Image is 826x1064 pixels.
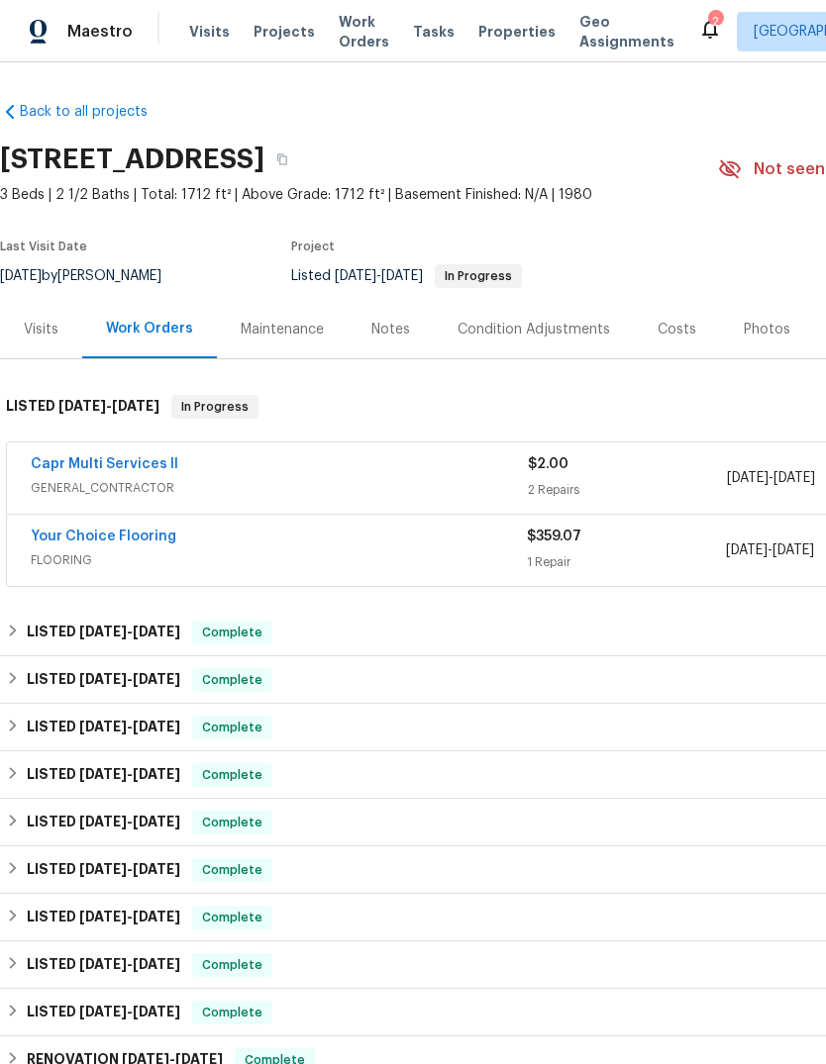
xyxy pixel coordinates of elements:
[774,471,815,485] span: [DATE]
[27,953,180,977] h6: LISTED
[67,22,133,42] span: Maestro
[133,1005,180,1018] span: [DATE]
[79,720,180,733] span: -
[27,716,180,739] h6: LISTED
[437,270,520,282] span: In Progress
[133,957,180,971] span: [DATE]
[58,399,159,413] span: -
[241,320,324,339] div: Maintenance
[24,320,58,339] div: Visits
[79,862,127,876] span: [DATE]
[339,12,389,51] span: Work Orders
[413,25,455,39] span: Tasks
[133,910,180,923] span: [DATE]
[291,269,522,283] span: Listed
[133,625,180,638] span: [DATE]
[27,858,180,882] h6: LISTED
[31,530,176,543] a: Your Choice Flooring
[31,550,527,570] span: FLOORING
[79,672,127,686] span: [DATE]
[27,621,180,644] h6: LISTED
[727,468,815,488] span: -
[133,720,180,733] span: [DATE]
[726,543,768,557] span: [DATE]
[27,763,180,787] h6: LISTED
[194,623,270,642] span: Complete
[194,813,270,832] span: Complete
[478,22,556,42] span: Properties
[194,670,270,690] span: Complete
[264,142,300,177] button: Copy Address
[79,1005,180,1018] span: -
[79,815,180,828] span: -
[6,395,159,419] h6: LISTED
[173,397,257,417] span: In Progress
[708,12,722,32] div: 2
[79,625,180,638] span: -
[79,720,127,733] span: [DATE]
[194,1003,270,1022] span: Complete
[79,862,180,876] span: -
[27,811,180,834] h6: LISTED
[79,625,127,638] span: [DATE]
[194,955,270,975] span: Complete
[194,908,270,927] span: Complete
[27,1001,180,1024] h6: LISTED
[133,862,180,876] span: [DATE]
[79,1005,127,1018] span: [DATE]
[58,399,106,413] span: [DATE]
[27,668,180,692] h6: LISTED
[579,12,674,51] span: Geo Assignments
[79,767,127,781] span: [DATE]
[31,457,178,471] a: Capr Multi Services ll
[31,478,528,498] span: GENERAL_CONTRACTOR
[291,241,335,252] span: Project
[254,22,315,42] span: Projects
[79,957,127,971] span: [DATE]
[527,530,581,543] span: $359.07
[79,910,127,923] span: [DATE]
[79,672,180,686] span: -
[133,815,180,828] span: [DATE]
[189,22,230,42] span: Visits
[381,269,423,283] span: [DATE]
[194,718,270,737] span: Complete
[79,815,127,828] span: [DATE]
[726,540,814,560] span: -
[27,906,180,929] h6: LISTED
[133,672,180,686] span: [DATE]
[112,399,159,413] span: [DATE]
[335,269,376,283] span: [DATE]
[528,457,568,471] span: $2.00
[527,552,725,572] div: 1 Repair
[194,860,270,880] span: Complete
[106,319,193,339] div: Work Orders
[773,543,814,557] span: [DATE]
[79,910,180,923] span: -
[79,767,180,781] span: -
[458,320,610,339] div: Condition Adjustments
[335,269,423,283] span: -
[658,320,696,339] div: Costs
[528,480,727,500] div: 2 Repairs
[133,767,180,781] span: [DATE]
[744,320,790,339] div: Photos
[194,765,270,785] span: Complete
[79,957,180,971] span: -
[727,471,769,485] span: [DATE]
[371,320,410,339] div: Notes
